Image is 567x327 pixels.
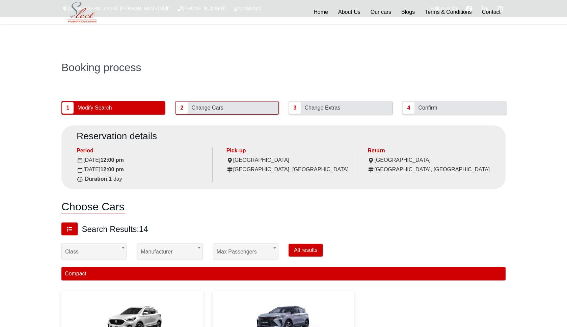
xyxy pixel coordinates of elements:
[77,176,208,182] div: 1 day
[189,101,225,114] span: Change Cars
[100,167,124,172] strong: 12:00 pm
[368,147,490,154] div: Return
[61,101,165,115] button: 1 Modify Search
[85,176,109,182] strong: Duration:
[77,166,208,173] div: [DATE]
[77,130,490,142] h2: Reservation details
[226,157,349,163] div: [GEOGRAPHIC_DATA]
[61,267,506,280] div: Compact
[176,102,188,114] span: 2
[302,101,343,114] span: Change Extras
[403,102,414,114] span: 4
[61,62,506,73] h1: Booking process
[226,166,349,173] div: [GEOGRAPHIC_DATA], [GEOGRAPHIC_DATA]
[368,157,490,163] div: [GEOGRAPHIC_DATA]
[175,101,279,115] button: 2 Change Cars
[63,1,101,24] img: Select Rent a Car
[61,243,127,260] span: Class
[75,101,114,114] span: Modify Search
[289,244,323,257] button: All results
[213,243,278,260] span: Max passengers
[402,101,506,115] button: 4 Confirm
[139,225,148,234] span: 14
[226,147,349,154] div: Pick-up
[416,101,439,114] span: Confirm
[368,166,490,173] div: [GEOGRAPHIC_DATA], [GEOGRAPHIC_DATA]
[141,243,199,260] span: Manufacturer
[82,224,148,234] h3: Search Results:
[62,102,74,114] span: 1
[61,195,125,213] h1: Choose Cars
[65,243,123,260] span: Class
[217,243,275,260] span: Max passengers
[77,157,208,163] div: [DATE]
[289,101,392,115] button: 3 Change Extras
[289,102,301,114] span: 3
[137,243,202,260] span: Manufacturer
[77,147,208,154] div: Period
[100,157,124,163] strong: 12:00 pm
